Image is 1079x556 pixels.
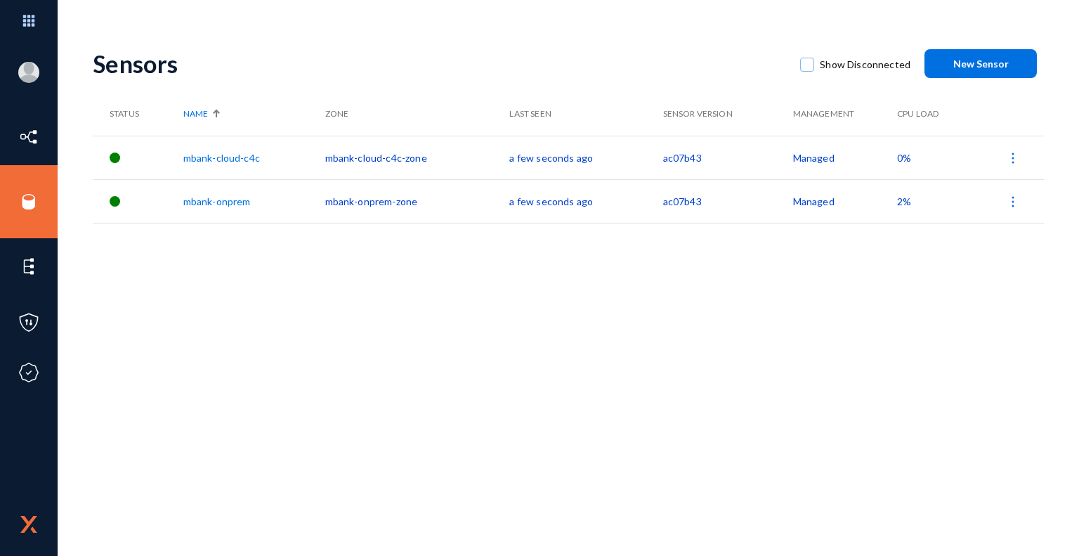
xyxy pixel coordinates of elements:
[953,58,1009,70] span: New Sensor
[509,179,662,223] td: a few seconds ago
[820,54,910,75] span: Show Disconnected
[1006,195,1020,209] img: icon-more.svg
[18,256,39,277] img: icon-elements.svg
[183,108,208,120] span: Name
[18,127,39,148] img: icon-inventory.svg
[325,136,510,179] td: mbank-cloud-c4c-zone
[325,92,510,136] th: Zone
[325,179,510,223] td: mbank-onprem-zone
[793,136,897,179] td: Managed
[183,152,260,164] a: mbank-cloud-c4c
[793,92,897,136] th: Management
[897,152,911,164] span: 0%
[93,92,183,136] th: Status
[509,136,662,179] td: a few seconds ago
[663,92,793,136] th: Sensor Version
[663,179,793,223] td: ac07b43
[183,195,251,207] a: mbank-onprem
[1006,151,1020,165] img: icon-more.svg
[18,62,39,83] img: blank-profile-picture.png
[924,49,1037,78] button: New Sensor
[18,362,39,383] img: icon-compliance.svg
[897,195,911,207] span: 2%
[663,136,793,179] td: ac07b43
[8,6,50,36] img: app launcher
[793,179,897,223] td: Managed
[93,49,786,78] div: Sensors
[897,92,967,136] th: CPU Load
[18,312,39,333] img: icon-policies.svg
[18,191,39,212] img: icon-sources.svg
[509,92,662,136] th: Last Seen
[183,108,318,120] div: Name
